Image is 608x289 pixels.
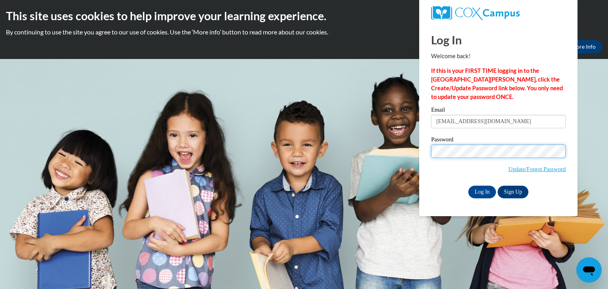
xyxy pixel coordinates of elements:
a: COX Campus [431,6,566,20]
p: Welcome back! [431,52,566,61]
a: Update/Forgot Password [508,166,566,172]
iframe: Button to launch messaging window [576,257,602,283]
a: More Info [565,40,602,53]
h1: Log In [431,32,566,48]
label: Email [431,107,566,115]
label: Password [431,137,566,144]
a: Sign Up [498,186,528,198]
img: COX Campus [431,6,520,20]
h2: This site uses cookies to help improve your learning experience. [6,8,602,24]
input: Log In [468,186,496,198]
p: By continuing to use the site you agree to our use of cookies. Use the ‘More info’ button to read... [6,28,602,36]
strong: If this is your FIRST TIME logging in to the [GEOGRAPHIC_DATA][PERSON_NAME], click the Create/Upd... [431,67,563,100]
